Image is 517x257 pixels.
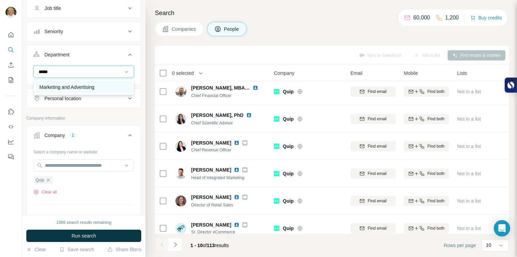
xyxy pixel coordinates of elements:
[27,90,141,107] button: Personal location
[404,168,449,179] button: Find both
[494,220,510,236] div: Open Intercom Messenger
[191,175,244,180] span: Head of Integrated Marketing
[274,70,294,77] span: Company
[486,242,491,248] p: 10
[368,143,386,149] span: Find email
[207,243,215,248] span: 113
[350,168,396,179] button: Find email
[191,85,257,91] span: [PERSON_NAME], MBA, CPA
[457,198,481,204] span: Not in a list
[34,189,57,195] button: Clear all
[39,84,94,91] p: Marketing and Advertising
[5,59,16,71] button: Enrich CSV
[404,70,418,77] span: Mobile
[175,141,186,152] img: Avatar
[5,151,16,163] button: Feedback
[175,168,186,179] img: Avatar
[404,86,449,97] button: Find both
[5,136,16,148] button: Dashboard
[56,219,111,226] div: 1988 search results remaining
[253,85,258,91] img: LinkedIn logo
[34,215,134,221] p: Upload a CSV of company websites.
[191,112,243,119] span: [PERSON_NAME], PhD
[368,225,386,231] span: Find email
[44,51,69,58] div: Department
[27,127,141,146] button: Company1
[169,238,182,252] button: Navigate to next page
[69,132,77,138] div: 1
[5,29,16,41] button: Quick start
[175,195,186,206] img: Avatar
[457,226,481,231] span: Not in a list
[190,243,203,248] span: 1 - 10
[44,5,61,12] div: Job title
[413,14,430,22] p: 60,000
[172,26,197,32] span: Companies
[27,46,141,66] button: Department
[404,223,449,233] button: Find both
[283,143,294,150] span: Quip
[350,114,396,124] button: Find email
[368,198,386,204] span: Find email
[404,196,449,206] button: Find both
[274,198,279,204] img: Logo of Quip
[36,177,44,183] span: Quip
[444,242,476,249] span: Rows per page
[5,106,16,118] button: Use Surfe on LinkedIn
[457,89,481,94] span: Not in a list
[368,89,386,95] span: Find email
[274,226,279,231] img: Logo of Quip
[283,198,294,204] span: Quip
[234,167,239,173] img: LinkedIn logo
[26,246,46,253] button: Clear
[457,70,467,77] span: Lists
[107,246,141,253] button: Share filters
[26,230,141,242] button: Run search
[283,170,294,177] span: Quip
[350,70,362,77] span: Email
[155,8,509,18] h4: Search
[191,147,248,153] span: Chief Revenue Officer
[191,93,231,98] span: Chief Financial Officer
[191,139,231,146] span: [PERSON_NAME]
[350,196,396,206] button: Find email
[172,70,194,77] span: 0 selected
[368,171,386,177] span: Find email
[457,171,481,176] span: Not in a list
[274,89,279,94] img: Logo of Quip
[191,121,233,125] span: Chief Scientific Advisor
[283,116,294,122] span: Quip
[274,116,279,122] img: Logo of Quip
[191,166,231,173] span: [PERSON_NAME]
[427,89,445,95] span: Find both
[283,225,294,232] span: Quip
[191,229,248,235] span: Sr. Director eCommerce
[234,222,239,228] img: LinkedIn logo
[203,243,207,248] span: of
[44,95,81,102] div: Personal location
[5,74,16,86] button: My lists
[457,116,481,122] span: Not in a list
[5,44,16,56] button: Search
[427,198,445,204] span: Find both
[34,146,134,155] div: Select a company name or website
[5,7,16,18] img: Avatar
[246,112,252,118] img: LinkedIn logo
[470,13,502,23] button: Buy credits
[44,132,65,139] div: Company
[350,86,396,97] button: Find email
[404,114,449,124] button: Find both
[191,194,231,201] span: [PERSON_NAME]
[175,86,186,97] img: Avatar
[234,140,239,146] img: LinkedIn logo
[59,246,94,253] button: Save search
[457,144,481,149] span: Not in a list
[191,203,233,207] span: Director of Retail Sales
[445,14,459,22] p: 1,200
[175,223,186,234] img: Avatar
[224,26,240,32] span: People
[190,243,229,248] span: results
[283,88,294,95] span: Quip
[234,194,239,200] img: LinkedIn logo
[191,221,231,228] span: [PERSON_NAME]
